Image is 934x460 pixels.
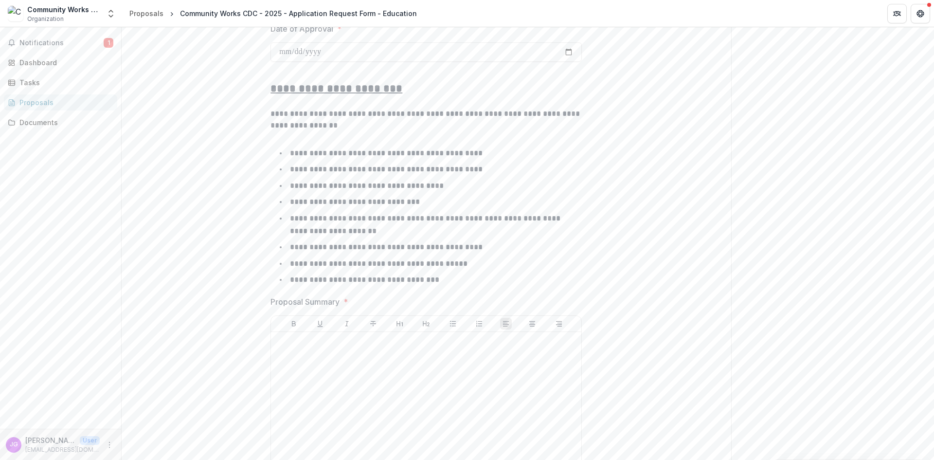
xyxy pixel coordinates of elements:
a: Tasks [4,74,117,91]
button: Notifications1 [4,35,117,51]
button: Italicize [341,318,353,330]
button: Get Help [911,4,930,23]
button: Underline [314,318,326,330]
nav: breadcrumb [126,6,421,20]
a: Proposals [4,94,117,110]
button: Partners [887,4,907,23]
button: Bullet List [447,318,459,330]
div: Community Works CDC [27,4,100,15]
div: Documents [19,117,109,128]
img: Community Works CDC [8,6,23,21]
button: Heading 1 [394,318,406,330]
p: Date of Approval [270,23,333,35]
a: Proposals [126,6,167,20]
a: Dashboard [4,55,117,71]
p: [PERSON_NAME] [25,435,76,445]
button: Align Right [553,318,565,330]
div: Community Works CDC - 2025 - Application Request Form - Education [180,8,417,18]
div: Dashboard [19,57,109,68]
a: Documents [4,114,117,130]
p: Proposal Summary [270,296,340,308]
button: Strike [367,318,379,330]
button: Bold [288,318,300,330]
div: Tasks [19,77,109,88]
button: More [104,439,115,451]
button: Align Left [500,318,512,330]
button: Heading 2 [420,318,432,330]
button: Ordered List [473,318,485,330]
p: [EMAIL_ADDRESS][DOMAIN_NAME] [25,445,100,454]
div: Johnny Gentry [10,442,18,448]
div: Proposals [19,97,109,108]
button: Open entity switcher [104,4,118,23]
span: Notifications [19,39,104,47]
span: Organization [27,15,64,23]
span: 1 [104,38,113,48]
p: User [80,436,100,445]
div: Proposals [129,8,163,18]
button: Align Center [526,318,538,330]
